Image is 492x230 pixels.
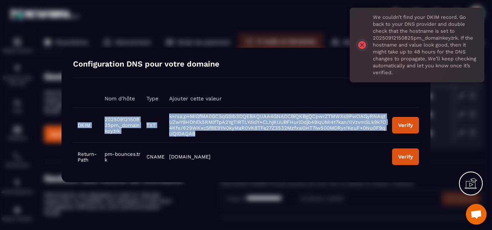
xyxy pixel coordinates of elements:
[398,122,413,128] div: Verify
[466,204,487,225] div: Ouvrir le chat
[73,143,100,171] td: Return-Path
[165,90,387,108] th: Ajouter cette valeur
[392,117,419,133] button: Verify
[73,108,100,143] td: DKIM
[169,154,211,160] span: [DOMAIN_NAME]
[142,90,165,108] th: Type
[105,117,140,134] span: 20250912150825pm._domainkey.trk
[169,113,386,137] span: k=rsa;p=MIGfMA0GCSqGSIb3DQEBAQUAA4GNADCBiQKBgQCpwrZTMWXs9PwOAGyRNAqtUZwY9HDhEk5RMlfTpA2YgTIRTLYdi...
[100,90,142,108] th: Nom d'hôte
[142,108,165,143] td: TXT
[392,148,419,165] button: Verify
[398,154,413,160] div: Verify
[142,143,165,171] td: CNAME
[73,59,219,70] h4: Configuration DNS pour votre domaine
[105,151,140,163] span: pm-bounces.trk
